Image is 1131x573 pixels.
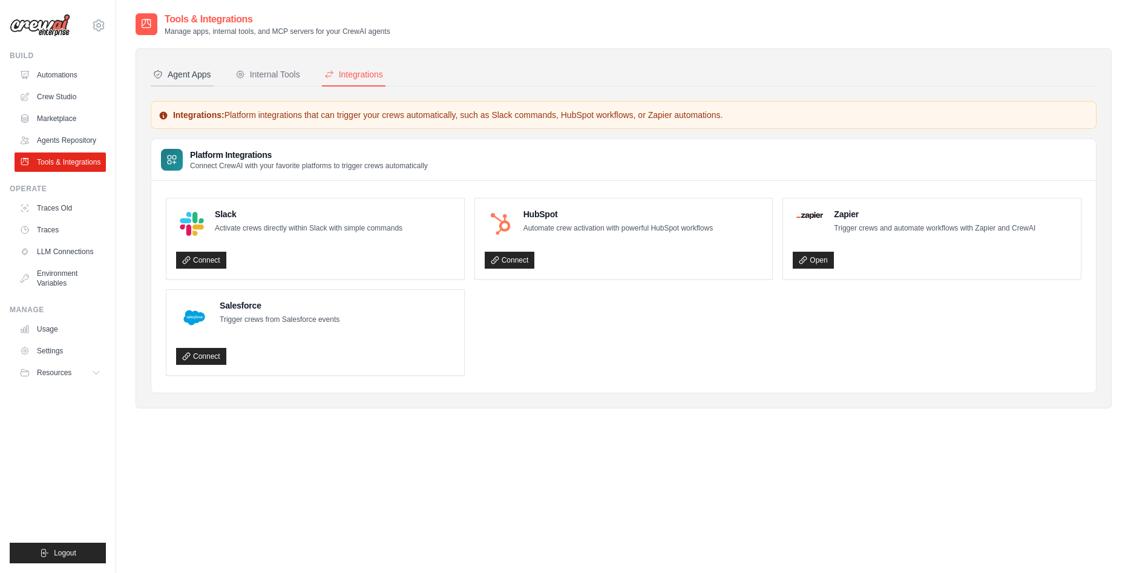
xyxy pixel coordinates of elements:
[15,87,106,106] a: Crew Studio
[15,363,106,382] button: Resources
[322,64,385,87] button: Integrations
[215,208,402,220] h4: Slack
[190,149,428,161] h3: Platform Integrations
[233,64,303,87] button: Internal Tools
[215,223,402,235] p: Activate crews directly within Slack with simple commands
[10,14,70,37] img: Logo
[165,27,390,36] p: Manage apps, internal tools, and MCP servers for your CrewAI agents
[488,212,513,236] img: HubSpot Logo
[176,252,226,269] a: Connect
[15,242,106,261] a: LLM Connections
[176,348,226,365] a: Connect
[180,303,209,332] img: Salesforce Logo
[15,198,106,218] a: Traces Old
[793,252,833,269] a: Open
[834,208,1035,220] h4: Zapier
[10,51,106,61] div: Build
[37,368,71,378] span: Resources
[151,64,214,87] button: Agent Apps
[220,314,339,326] p: Trigger crews from Salesforce events
[796,212,823,219] img: Zapier Logo
[485,252,535,269] a: Connect
[220,300,339,312] h4: Salesforce
[235,68,300,80] div: Internal Tools
[159,109,1089,121] p: Platform integrations that can trigger your crews automatically, such as Slack commands, HubSpot ...
[153,68,211,80] div: Agent Apps
[190,161,428,171] p: Connect CrewAI with your favorite platforms to trigger crews automatically
[15,152,106,172] a: Tools & Integrations
[10,305,106,315] div: Manage
[15,131,106,150] a: Agents Repository
[15,319,106,339] a: Usage
[15,109,106,128] a: Marketplace
[54,548,76,558] span: Logout
[523,208,713,220] h4: HubSpot
[10,543,106,563] button: Logout
[324,68,383,80] div: Integrations
[165,12,390,27] h2: Tools & Integrations
[15,220,106,240] a: Traces
[15,65,106,85] a: Automations
[834,223,1035,235] p: Trigger crews and automate workflows with Zapier and CrewAI
[15,264,106,293] a: Environment Variables
[180,212,204,236] img: Slack Logo
[523,223,713,235] p: Automate crew activation with powerful HubSpot workflows
[173,110,225,120] strong: Integrations:
[10,184,106,194] div: Operate
[15,341,106,361] a: Settings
